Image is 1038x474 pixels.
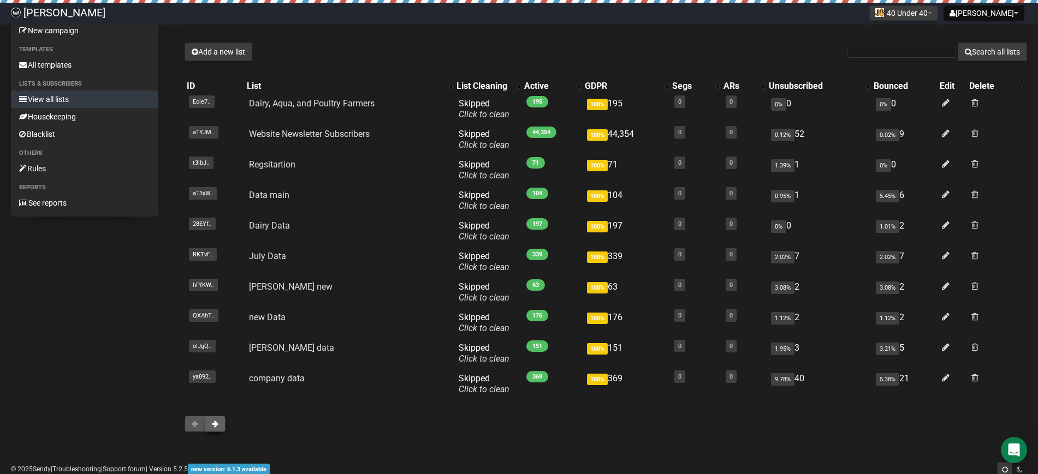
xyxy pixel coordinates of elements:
[583,308,670,338] td: 176
[876,251,899,263] span: 2.02%
[729,312,733,319] a: 0
[459,292,509,303] a: Click to clean
[767,185,871,216] td: 1
[52,465,101,473] a: Troubleshooting
[189,218,216,230] span: 28EYf..
[185,79,245,94] th: ID: No sort applied, sorting is disabled
[723,81,756,92] div: ARs
[938,79,968,94] th: Edit: No sort applied, sorting is disabled
[678,129,681,136] a: 0
[526,310,548,321] span: 176
[583,247,670,277] td: 339
[583,369,670,399] td: 369
[526,279,545,291] span: 63
[771,129,794,141] span: 0.12%
[245,79,455,94] th: List: No sort applied, activate to apply an ascending sort
[11,160,158,177] a: Rules
[11,108,158,125] a: Housekeeping
[587,190,608,202] span: 100%
[459,262,509,272] a: Click to clean
[771,190,794,202] span: 0.95%
[249,98,375,109] a: Dairy, Aqua, and Poultry Farmers
[678,373,681,380] a: 0
[583,338,670,369] td: 151
[871,94,937,124] td: 0
[11,43,158,56] li: Templates
[876,190,899,202] span: 5.45%
[583,94,670,124] td: 195
[11,181,158,194] li: Reports
[249,343,334,353] a: [PERSON_NAME] data
[585,81,659,92] div: GDPR
[771,373,794,386] span: 9.78%
[771,312,794,325] span: 1.12%
[678,343,681,350] a: 0
[771,343,794,355] span: 1.95%
[583,216,670,247] td: 197
[249,190,289,200] a: Data main
[767,338,871,369] td: 3
[526,218,548,230] span: 197
[459,323,509,333] a: Click to clean
[522,79,583,94] th: Active: No sort applied, activate to apply an ascending sort
[876,98,891,111] span: 0%
[767,155,871,185] td: 1
[526,249,548,260] span: 339
[729,343,733,350] a: 0
[876,159,891,172] span: 0%
[11,147,158,160] li: Others
[587,160,608,171] span: 100%
[876,281,899,294] span: 3.08%
[721,79,767,94] th: ARs: No sort applied, activate to apply an ascending sort
[11,194,158,212] a: See reports
[871,155,937,185] td: 0
[871,216,937,247] td: 2
[459,220,509,242] span: Skipped
[771,98,786,111] span: 0%
[670,79,721,94] th: Segs: No sort applied, activate to apply an ascending sort
[871,308,937,338] td: 2
[771,251,794,263] span: 2.02%
[11,125,158,143] a: Blacklist
[876,373,899,386] span: 5.38%
[187,81,242,92] div: ID
[678,251,681,258] a: 0
[11,8,21,17] img: 85abc336cbf1b92c47982aa98dcf2fa9
[249,220,290,231] a: Dairy Data
[583,185,670,216] td: 104
[526,157,545,169] span: 71
[189,126,218,139] span: a1YJM..
[869,5,938,21] button: 40 Under 40
[769,81,861,92] div: Unsubscribed
[185,43,252,61] button: Add a new list
[729,251,733,258] a: 0
[33,465,51,473] a: Sendy
[459,353,509,364] a: Click to clean
[729,373,733,380] a: 0
[189,370,216,383] span: ya892..
[729,129,733,136] a: 0
[189,309,218,322] span: QXAhT..
[729,220,733,227] a: 0
[459,312,509,333] span: Skipped
[678,159,681,166] a: 0
[958,43,1027,61] button: Search all lists
[526,188,548,199] span: 104
[11,22,158,39] a: New campaign
[459,159,509,181] span: Skipped
[459,201,509,211] a: Click to clean
[767,277,871,308] td: 2
[459,281,509,303] span: Skipped
[587,251,608,263] span: 100%
[1001,437,1027,463] div: Open Intercom Messenger
[583,79,670,94] th: GDPR: No sort applied, activate to apply an ascending sort
[456,81,511,92] div: List Cleaning
[729,159,733,166] a: 0
[771,281,794,294] span: 3.08%
[249,281,333,292] a: [PERSON_NAME] new
[526,127,556,138] span: 44,354
[459,170,509,181] a: Click to clean
[767,247,871,277] td: 7
[587,313,608,324] span: 100%
[876,312,899,325] span: 1.12%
